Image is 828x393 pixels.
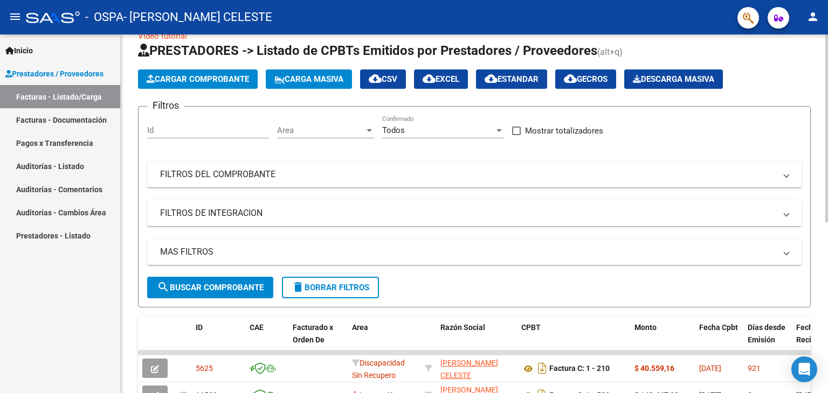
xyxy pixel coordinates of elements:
[250,323,264,332] span: CAE
[369,72,382,85] mat-icon: cloud_download
[352,323,368,332] span: Area
[436,316,517,363] datatable-header-cell: Razón Social
[699,364,721,373] span: [DATE]
[157,283,264,292] span: Buscar Comprobante
[423,74,459,84] span: EXCEL
[382,125,405,135] span: Todos
[138,43,597,58] span: PRESTADORES -> Listado de CPBTs Emitidos por Prestadores / Proveedores
[147,162,802,187] mat-expansion-panel-header: FILTROS DEL COMPROBANTE
[5,68,103,80] span: Prestadores / Proveedores
[517,316,630,363] datatable-header-cell: CPBT
[748,323,785,344] span: Días desde Emisión
[138,31,187,41] a: Video tutorial
[147,74,249,84] span: Cargar Comprobante
[160,169,776,180] mat-panel-title: FILTROS DEL COMPROBANTE
[147,239,802,265] mat-expansion-panel-header: MAS FILTROS
[196,323,203,332] span: ID
[293,323,333,344] span: Facturado x Orden De
[352,359,405,380] span: Discapacidad Sin Recupero
[196,364,213,373] span: 5625
[160,246,776,258] mat-panel-title: MAS FILTROS
[624,69,723,89] button: Descarga Masiva
[634,323,657,332] span: Monto
[440,357,513,380] div: 27387888727
[535,360,549,377] i: Descargar documento
[292,283,369,292] span: Borrar Filtros
[266,69,352,89] button: Carga Masiva
[485,74,539,84] span: Estandar
[147,277,273,298] button: Buscar Comprobante
[476,69,547,89] button: Estandar
[597,47,623,57] span: (alt+q)
[157,280,170,293] mat-icon: search
[292,280,305,293] mat-icon: delete
[791,356,817,382] div: Open Intercom Messenger
[147,200,802,226] mat-expansion-panel-header: FILTROS DE INTEGRACION
[695,316,743,363] datatable-header-cell: Fecha Cpbt
[123,5,272,29] span: - [PERSON_NAME] CELESTE
[9,10,22,23] mat-icon: menu
[485,72,498,85] mat-icon: cloud_download
[806,10,819,23] mat-icon: person
[748,364,761,373] span: 921
[5,45,33,57] span: Inicio
[624,69,723,89] app-download-masive: Descarga masiva de comprobantes (adjuntos)
[796,323,826,344] span: Fecha Recibido
[414,69,468,89] button: EXCEL
[85,5,123,29] span: - OSPA
[633,74,714,84] span: Descarga Masiva
[525,124,603,137] span: Mostrar totalizadores
[521,323,541,332] span: CPBT
[138,69,258,89] button: Cargar Comprobante
[160,207,776,219] mat-panel-title: FILTROS DE INTEGRACION
[440,359,498,380] span: [PERSON_NAME] CELESTE
[743,316,792,363] datatable-header-cell: Días desde Emisión
[555,69,616,89] button: Gecros
[630,316,695,363] datatable-header-cell: Monto
[634,364,674,373] strong: $ 40.559,16
[549,364,610,373] strong: Factura C: 1 - 210
[360,69,406,89] button: CSV
[282,277,379,298] button: Borrar Filtros
[369,74,397,84] span: CSV
[274,74,343,84] span: Carga Masiva
[423,72,436,85] mat-icon: cloud_download
[191,316,245,363] datatable-header-cell: ID
[699,323,738,332] span: Fecha Cpbt
[564,72,577,85] mat-icon: cloud_download
[348,316,420,363] datatable-header-cell: Area
[288,316,348,363] datatable-header-cell: Facturado x Orden De
[564,74,608,84] span: Gecros
[245,316,288,363] datatable-header-cell: CAE
[147,98,184,113] h3: Filtros
[277,125,364,135] span: Area
[440,323,485,332] span: Razón Social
